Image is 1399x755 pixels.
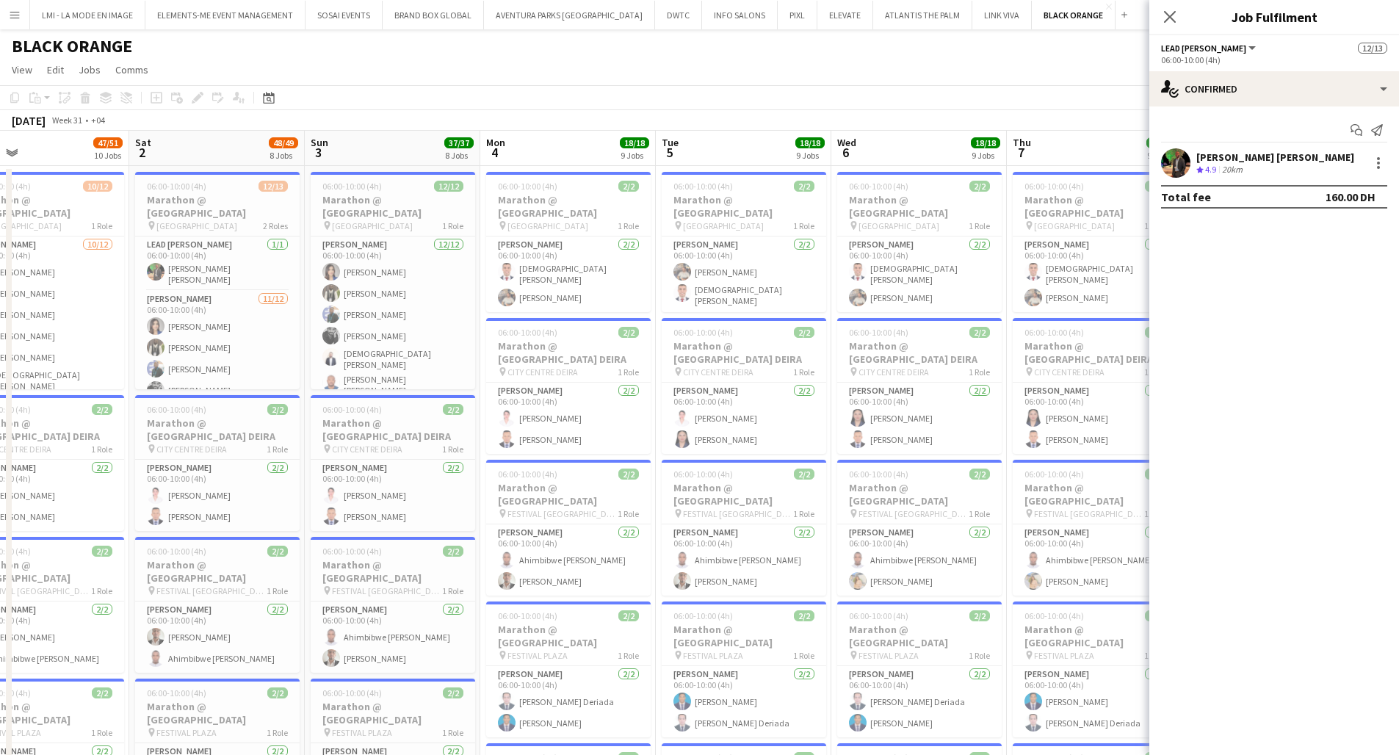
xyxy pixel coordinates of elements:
[618,181,639,192] span: 2/2
[662,172,826,312] app-job-card: 06:00-10:00 (4h)2/2Marathon @ [GEOGRAPHIC_DATA] [GEOGRAPHIC_DATA]1 Role[PERSON_NAME]2/206:00-10:0...
[1013,136,1031,149] span: Thu
[442,220,463,231] span: 1 Role
[969,366,990,377] span: 1 Role
[1013,383,1177,454] app-card-role: [PERSON_NAME]2/206:00-10:00 (4h)[PERSON_NAME][PERSON_NAME]
[837,602,1002,737] app-job-card: 06:00-10:00 (4h)2/2Marathon @ [GEOGRAPHIC_DATA] FESTIVAL PLAZA1 Role[PERSON_NAME]2/206:00-10:00 (...
[1161,43,1258,54] button: Lead [PERSON_NAME]
[135,416,300,443] h3: Marathon @ [GEOGRAPHIC_DATA] DEIRA
[835,144,856,161] span: 6
[486,318,651,454] app-job-card: 06:00-10:00 (4h)2/2Marathon @ [GEOGRAPHIC_DATA] DEIRA CITY CENTRE DEIRA1 Role[PERSON_NAME]2/206:0...
[308,144,328,161] span: 3
[332,444,402,455] span: CITY CENTRE DEIRA
[1144,366,1165,377] span: 1 Role
[259,181,288,192] span: 12/13
[858,366,929,377] span: CITY CENTRE DEIRA
[486,172,651,312] div: 06:00-10:00 (4h)2/2Marathon @ [GEOGRAPHIC_DATA] [GEOGRAPHIC_DATA]1 Role[PERSON_NAME]2/206:00-10:0...
[484,144,505,161] span: 4
[1144,508,1165,519] span: 1 Role
[618,469,639,480] span: 2/2
[1013,318,1177,454] app-job-card: 06:00-10:00 (4h)2/2Marathon @ [GEOGRAPHIC_DATA] DEIRA CITY CENTRE DEIRA1 Role[PERSON_NAME]2/206:0...
[1013,524,1177,596] app-card-role: [PERSON_NAME]2/206:00-10:00 (4h)Ahimbibwe [PERSON_NAME][PERSON_NAME]
[443,687,463,698] span: 2/2
[12,113,46,128] div: [DATE]
[41,60,70,79] a: Edit
[1144,650,1165,661] span: 1 Role
[267,687,288,698] span: 2/2
[507,220,588,231] span: [GEOGRAPHIC_DATA]
[135,602,300,673] app-card-role: [PERSON_NAME]2/206:00-10:00 (4h)[PERSON_NAME]Ahimbibwe [PERSON_NAME]
[849,610,908,621] span: 06:00-10:00 (4h)
[311,136,328,149] span: Sun
[267,546,288,557] span: 2/2
[1024,469,1084,480] span: 06:00-10:00 (4h)
[269,137,298,148] span: 48/49
[442,727,463,738] span: 1 Role
[270,150,297,161] div: 8 Jobs
[969,469,990,480] span: 2/2
[267,444,288,455] span: 1 Role
[673,181,733,192] span: 06:00-10:00 (4h)
[156,585,267,596] span: FESTIVAL [GEOGRAPHIC_DATA]
[1024,610,1084,621] span: 06:00-10:00 (4h)
[837,318,1002,454] div: 06:00-10:00 (4h)2/2Marathon @ [GEOGRAPHIC_DATA] DEIRA CITY CENTRE DEIRA1 Role[PERSON_NAME]2/206:0...
[794,469,814,480] span: 2/2
[486,236,651,312] app-card-role: [PERSON_NAME]2/206:00-10:00 (4h)[DEMOGRAPHIC_DATA][PERSON_NAME][PERSON_NAME]
[48,115,85,126] span: Week 31
[135,395,300,531] div: 06:00-10:00 (4h)2/2Marathon @ [GEOGRAPHIC_DATA] DEIRA CITY CENTRE DEIRA1 Role[PERSON_NAME]2/206:0...
[1149,7,1399,26] h3: Job Fulfilment
[434,181,463,192] span: 12/12
[662,666,826,737] app-card-role: [PERSON_NAME]2/206:00-10:00 (4h)[PERSON_NAME][PERSON_NAME] Deriada
[1145,181,1165,192] span: 2/2
[311,193,475,220] h3: Marathon @ [GEOGRAPHIC_DATA]
[306,1,383,29] button: SOSAI EVENTS
[1161,189,1211,204] div: Total fee
[969,220,990,231] span: 1 Role
[618,327,639,338] span: 2/2
[1013,481,1177,507] h3: Marathon @ [GEOGRAPHIC_DATA]
[1161,43,1246,54] span: Lead Usher
[12,63,32,76] span: View
[1034,220,1115,231] span: [GEOGRAPHIC_DATA]
[837,460,1002,596] app-job-card: 06:00-10:00 (4h)2/2Marathon @ [GEOGRAPHIC_DATA] FESTIVAL [GEOGRAPHIC_DATA]1 Role[PERSON_NAME]2/20...
[332,220,413,231] span: [GEOGRAPHIC_DATA]
[498,181,557,192] span: 06:00-10:00 (4h)
[47,63,64,76] span: Edit
[620,137,649,148] span: 18/18
[849,181,908,192] span: 06:00-10:00 (4h)
[507,366,578,377] span: CITY CENTRE DEIRA
[1144,220,1165,231] span: 1 Role
[443,404,463,415] span: 2/2
[1326,189,1375,204] div: 160.00 DH
[311,172,475,389] app-job-card: 06:00-10:00 (4h)12/12Marathon @ [GEOGRAPHIC_DATA] [GEOGRAPHIC_DATA]1 Role[PERSON_NAME]12/1206:00-...
[683,508,793,519] span: FESTIVAL [GEOGRAPHIC_DATA]
[383,1,484,29] button: BRAND BOX GLOBAL
[135,537,300,673] div: 06:00-10:00 (4h)2/2Marathon @ [GEOGRAPHIC_DATA] FESTIVAL [GEOGRAPHIC_DATA]1 Role[PERSON_NAME]2/20...
[618,220,639,231] span: 1 Role
[1149,71,1399,106] div: Confirmed
[837,136,856,149] span: Wed
[969,327,990,338] span: 2/2
[311,395,475,531] app-job-card: 06:00-10:00 (4h)2/2Marathon @ [GEOGRAPHIC_DATA] DEIRA CITY CENTRE DEIRA1 Role[PERSON_NAME]2/206:0...
[115,63,148,76] span: Comms
[1013,172,1177,312] div: 06:00-10:00 (4h)2/2Marathon @ [GEOGRAPHIC_DATA] [GEOGRAPHIC_DATA]1 Role[PERSON_NAME]2/206:00-10:0...
[683,650,743,661] span: FESTIVAL PLAZA
[135,236,300,291] app-card-role: Lead [PERSON_NAME]1/106:00-10:00 (4h)[PERSON_NAME] [PERSON_NAME]
[135,193,300,220] h3: Marathon @ [GEOGRAPHIC_DATA]
[1147,150,1175,161] div: 9 Jobs
[133,144,151,161] span: 2
[673,327,733,338] span: 06:00-10:00 (4h)
[267,404,288,415] span: 2/2
[109,60,154,79] a: Comms
[858,220,939,231] span: [GEOGRAPHIC_DATA]
[156,444,227,455] span: CITY CENTRE DEIRA
[1358,43,1387,54] span: 12/13
[1034,366,1105,377] span: CITY CENTRE DEIRA
[486,339,651,366] h3: Marathon @ [GEOGRAPHIC_DATA] DEIRA
[83,181,112,192] span: 10/12
[322,181,382,192] span: 06:00-10:00 (4h)
[507,508,618,519] span: FESTIVAL [GEOGRAPHIC_DATA]
[794,327,814,338] span: 2/2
